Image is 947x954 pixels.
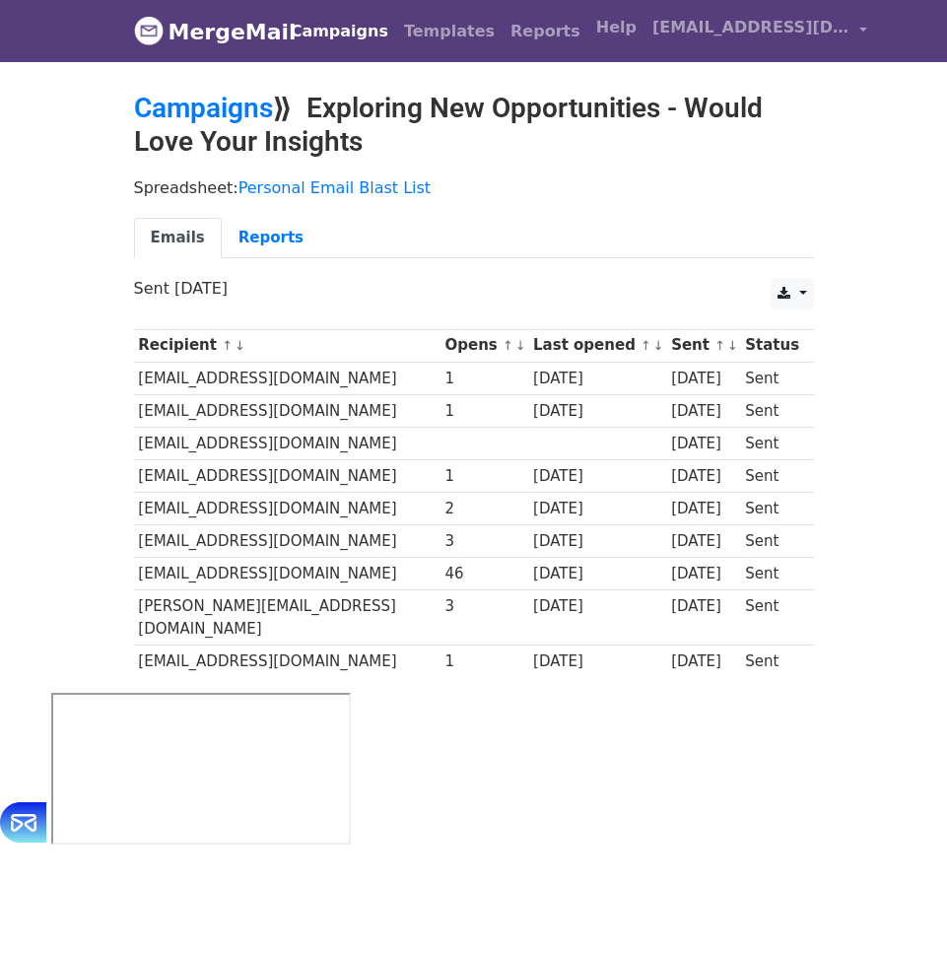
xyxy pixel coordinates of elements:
a: MergeMail [134,11,267,52]
div: [DATE] [533,400,661,423]
td: [EMAIL_ADDRESS][DOMAIN_NAME] [134,362,440,394]
td: [EMAIL_ADDRESS][DOMAIN_NAME] [134,394,440,427]
td: [EMAIL_ADDRESS][DOMAIN_NAME] [134,493,440,525]
div: 1 [445,400,524,423]
div: 2 [445,498,524,520]
a: ↑ [222,338,233,353]
td: Sent [740,394,803,427]
td: Sent [740,646,803,678]
div: [DATE] [533,368,661,390]
td: Sent [740,558,803,590]
td: [EMAIL_ADDRESS][DOMAIN_NAME] [134,646,440,678]
div: [DATE] [671,563,736,585]
td: [PERSON_NAME][EMAIL_ADDRESS][DOMAIN_NAME] [134,590,440,646]
div: 46 [445,563,524,585]
a: ↓ [235,338,245,353]
div: [DATE] [671,465,736,488]
div: [DATE] [671,368,736,390]
td: Sent [740,460,803,493]
div: [DATE] [533,465,661,488]
th: Last opened [528,329,666,362]
h2: ⟫ Exploring New Opportunities - Would Love Your Insights [134,92,814,158]
div: 3 [445,595,524,618]
a: ↑ [503,338,513,353]
p: Spreadsheet: [134,177,814,198]
a: ↓ [515,338,526,353]
div: 3 [445,530,524,553]
a: [EMAIL_ADDRESS][DOMAIN_NAME] [644,8,875,54]
div: [DATE] [533,563,661,585]
td: Sent [740,525,803,558]
div: [DATE] [671,400,736,423]
th: Sent [666,329,740,362]
td: Sent [740,493,803,525]
a: ↓ [727,338,738,353]
a: ↑ [714,338,725,353]
a: ↓ [653,338,664,353]
a: Emails [134,218,222,258]
a: Help [588,8,644,47]
iframe: Chat Widget [848,859,947,954]
div: 1 [445,368,524,390]
div: [DATE] [533,595,661,618]
a: Reports [503,12,588,51]
th: Status [740,329,803,362]
div: 1 [445,465,524,488]
td: Sent [740,590,803,646]
div: [DATE] [533,498,661,520]
td: [EMAIL_ADDRESS][DOMAIN_NAME] [134,558,440,590]
td: [EMAIL_ADDRESS][DOMAIN_NAME] [134,460,440,493]
a: Campaigns [283,12,396,51]
div: [DATE] [671,650,736,673]
p: Sent [DATE] [134,278,814,299]
div: [DATE] [671,498,736,520]
a: Templates [396,12,503,51]
td: [EMAIL_ADDRESS][DOMAIN_NAME] [134,427,440,459]
td: Sent [740,362,803,394]
div: [DATE] [671,433,736,455]
a: Campaigns [134,92,273,124]
div: [DATE] [533,650,661,673]
td: [EMAIL_ADDRESS][DOMAIN_NAME] [134,525,440,558]
th: Recipient [134,329,440,362]
img: MergeMail logo [134,16,164,45]
div: [DATE] [533,530,661,553]
a: Reports [222,218,320,258]
a: ↑ [641,338,651,353]
div: [DATE] [671,530,736,553]
th: Opens [440,329,529,362]
a: Personal Email Blast List [238,178,431,197]
td: Sent [740,427,803,459]
div: [DATE] [671,595,736,618]
span: [EMAIL_ADDRESS][DOMAIN_NAME] [652,16,849,39]
div: 1 [445,650,524,673]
